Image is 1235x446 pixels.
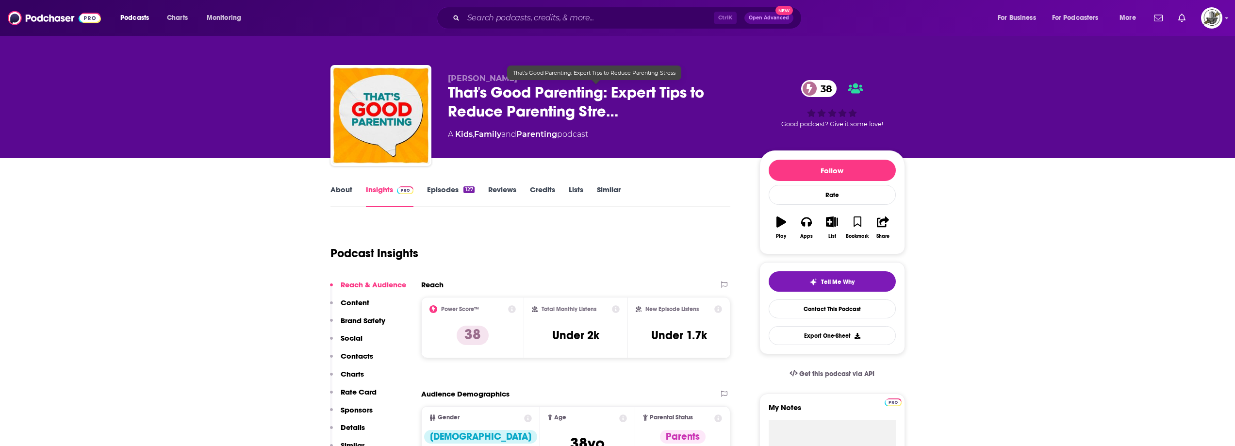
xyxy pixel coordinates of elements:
[749,16,789,20] span: Open Advanced
[366,185,414,207] a: InsightsPodchaser Pro
[421,389,510,398] h2: Audience Demographics
[552,328,599,343] h3: Under 2k
[455,130,473,139] a: Kids
[769,271,896,292] button: tell me why sparkleTell Me Why
[474,130,501,139] a: Family
[200,10,254,26] button: open menu
[597,185,621,207] a: Similar
[457,326,489,345] p: 38
[769,403,896,420] label: My Notes
[799,370,874,378] span: Get this podcast via API
[330,405,373,423] button: Sponsors
[330,369,364,387] button: Charts
[330,280,406,298] button: Reach & Audience
[446,7,811,29] div: Search podcasts, credits, & more...
[801,80,837,97] a: 38
[167,11,188,25] span: Charts
[1052,11,1099,25] span: For Podcasters
[554,414,566,421] span: Age
[744,12,793,24] button: Open AdvancedNew
[885,397,902,406] a: Pro website
[1113,10,1148,26] button: open menu
[341,387,377,396] p: Rate Card
[463,10,714,26] input: Search podcasts, credits, & more...
[811,80,837,97] span: 38
[821,278,855,286] span: Tell Me Why
[341,423,365,432] p: Details
[800,233,813,239] div: Apps
[114,10,162,26] button: open menu
[769,299,896,318] a: Contact This Podcast
[516,130,557,139] a: Parenting
[330,423,365,441] button: Details
[775,6,793,15] span: New
[330,316,385,334] button: Brand Safety
[876,233,889,239] div: Share
[161,10,194,26] a: Charts
[569,185,583,207] a: Lists
[330,298,369,316] button: Content
[991,10,1048,26] button: open menu
[8,9,101,27] img: Podchaser - Follow, Share and Rate Podcasts
[870,210,895,245] button: Share
[794,210,819,245] button: Apps
[769,326,896,345] button: Export One-Sheet
[845,210,870,245] button: Bookmark
[769,185,896,205] div: Rate
[501,130,516,139] span: and
[448,74,517,83] span: [PERSON_NAME]
[645,306,699,313] h2: New Episode Listens
[332,67,429,164] img: That's Good Parenting: Expert Tips to Reduce Parenting Stress
[341,280,406,289] p: Reach & Audience
[1174,10,1189,26] a: Show notifications dropdown
[341,369,364,379] p: Charts
[660,430,706,444] div: Parents
[473,130,474,139] span: ,
[1150,10,1167,26] a: Show notifications dropdown
[651,328,707,343] h3: Under 1.7k
[809,278,817,286] img: tell me why sparkle
[438,414,460,421] span: Gender
[341,351,373,361] p: Contacts
[427,185,474,207] a: Episodes127
[341,405,373,414] p: Sponsors
[781,120,883,128] span: Good podcast? Give it some love!
[341,333,362,343] p: Social
[1046,10,1113,26] button: open menu
[488,185,516,207] a: Reviews
[714,12,737,24] span: Ctrl K
[424,430,537,444] div: [DEMOGRAPHIC_DATA]
[776,233,786,239] div: Play
[885,398,902,406] img: Podchaser Pro
[759,74,905,134] div: 38Good podcast? Give it some love!
[530,185,555,207] a: Credits
[1120,11,1136,25] span: More
[828,233,836,239] div: List
[1201,7,1222,29] img: User Profile
[448,129,588,140] div: A podcast
[330,387,377,405] button: Rate Card
[397,186,414,194] img: Podchaser Pro
[330,333,362,351] button: Social
[207,11,241,25] span: Monitoring
[782,362,883,386] a: Get this podcast via API
[421,280,444,289] h2: Reach
[463,186,474,193] div: 127
[330,246,418,261] h1: Podcast Insights
[330,351,373,369] button: Contacts
[769,210,794,245] button: Play
[819,210,844,245] button: List
[1201,7,1222,29] button: Show profile menu
[330,185,352,207] a: About
[846,233,869,239] div: Bookmark
[650,414,693,421] span: Parental Status
[341,298,369,307] p: Content
[542,306,596,313] h2: Total Monthly Listens
[998,11,1036,25] span: For Business
[769,160,896,181] button: Follow
[507,66,681,80] div: That's Good Parenting: Expert Tips to Reduce Parenting Stress
[341,316,385,325] p: Brand Safety
[441,306,479,313] h2: Power Score™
